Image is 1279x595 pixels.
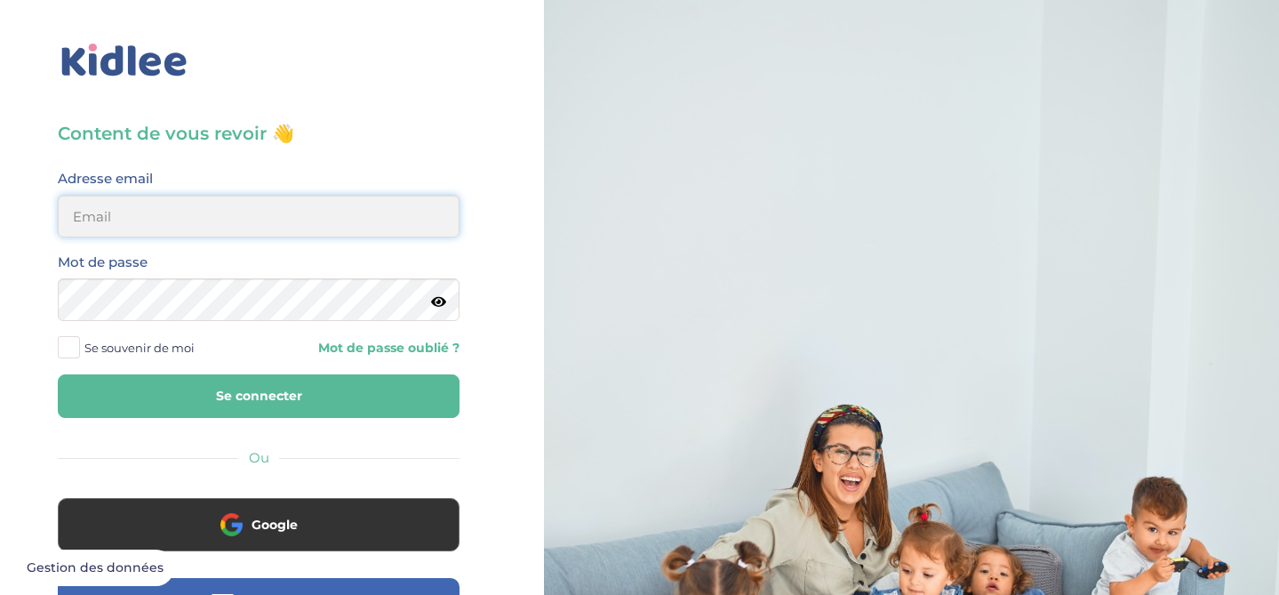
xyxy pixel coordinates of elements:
[58,251,148,274] label: Mot de passe
[58,528,460,545] a: Google
[16,550,174,587] button: Gestion des données
[58,40,191,81] img: logo_kidlee_bleu
[58,195,460,237] input: Email
[58,121,460,146] h3: Content de vous revoir 👋
[58,374,460,418] button: Se connecter
[272,340,460,357] a: Mot de passe oublié ?
[27,560,164,576] span: Gestion des données
[58,167,153,190] label: Adresse email
[220,513,243,535] img: google.png
[249,449,269,466] span: Ou
[84,336,195,359] span: Se souvenir de moi
[58,498,460,551] button: Google
[252,516,298,534] span: Google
